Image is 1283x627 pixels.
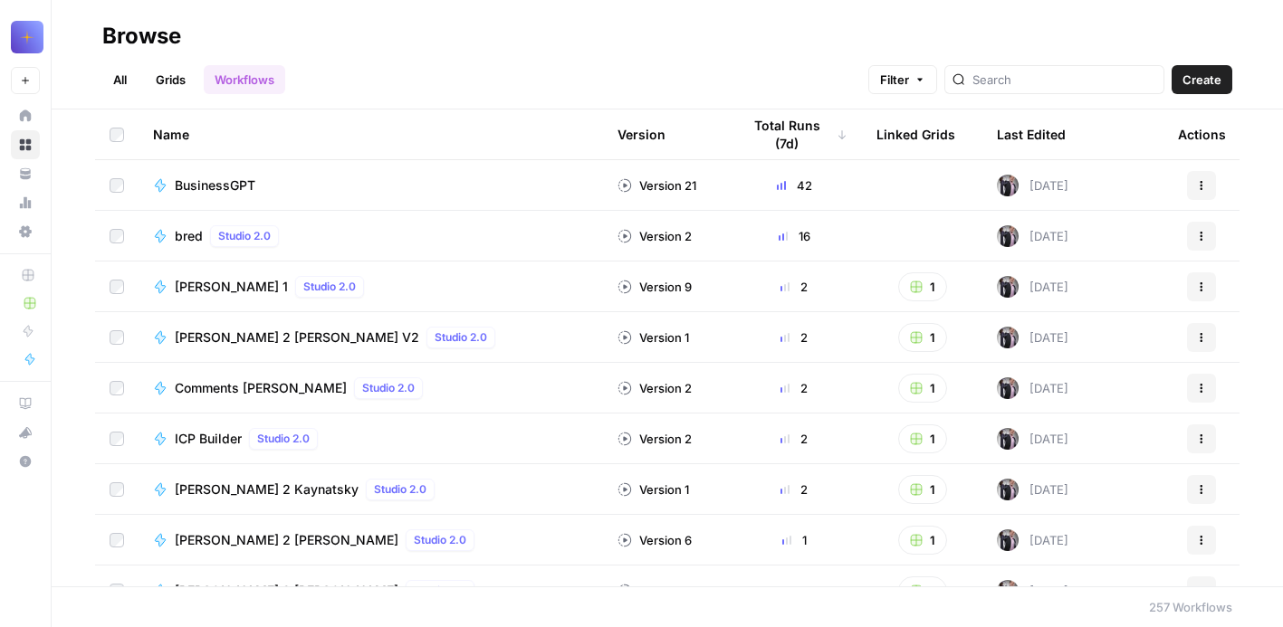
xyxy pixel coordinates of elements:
div: 257 Workflows [1149,598,1232,616]
img: ixpjlalqi5ytqdwgfvwwoo9g627f [997,175,1019,196]
a: Usage [11,188,40,217]
span: [PERSON_NAME] 2 [PERSON_NAME] [175,582,398,600]
a: Home [11,101,40,130]
div: 2 [741,328,847,347]
span: bred [175,227,203,245]
button: 1 [898,323,947,352]
span: Studio 2.0 [374,481,426,498]
div: Version 9 [618,278,692,296]
div: Total Runs (7d) [741,109,847,159]
div: Actions [1178,109,1226,159]
img: ixpjlalqi5ytqdwgfvwwoo9g627f [997,479,1019,500]
a: [PERSON_NAME] 1Studio 2.0 [153,276,589,298]
div: Version 2 [618,227,692,245]
div: 2 [741,278,847,296]
div: 16 [741,227,847,245]
a: [PERSON_NAME] 2 [PERSON_NAME]Studio 2.0 [153,580,589,602]
span: [PERSON_NAME] 2 [PERSON_NAME] [175,531,398,549]
div: [DATE] [997,580,1068,602]
div: 2 [741,430,847,448]
div: What's new? [12,419,39,446]
a: [PERSON_NAME] 2 [PERSON_NAME] V2Studio 2.0 [153,327,589,348]
div: Version 21 [618,176,696,195]
img: ixpjlalqi5ytqdwgfvwwoo9g627f [997,377,1019,399]
img: ixpjlalqi5ytqdwgfvwwoo9g627f [997,276,1019,298]
div: [DATE] [997,377,1068,399]
img: PC Logo [11,21,43,53]
span: Studio 2.0 [218,228,271,244]
div: 1 [741,531,847,549]
button: Filter [868,65,937,94]
a: Settings [11,217,40,246]
a: Workflows [204,65,285,94]
div: 2 [741,480,847,499]
img: ixpjlalqi5ytqdwgfvwwoo9g627f [997,327,1019,348]
a: All [102,65,138,94]
div: Name [153,109,589,159]
button: 1 [898,526,947,555]
div: Version [618,109,665,159]
a: bredStudio 2.0 [153,225,589,247]
img: ixpjlalqi5ytqdwgfvwwoo9g627f [997,529,1019,551]
a: BusinessGPT [153,176,589,195]
div: Browse [102,22,181,51]
a: [PERSON_NAME] 2 KaynatskyStudio 2.0 [153,479,589,500]
span: Filter [880,71,909,89]
button: 1 [898,576,947,605]
div: Version 2 [618,430,692,448]
button: What's new? [11,418,40,447]
button: 1 [898,424,947,453]
img: ixpjlalqi5ytqdwgfvwwoo9g627f [997,225,1019,247]
span: Studio 2.0 [303,279,356,295]
span: [PERSON_NAME] 2 [PERSON_NAME] V2 [175,328,419,347]
a: AirOps Academy [11,389,40,418]
span: BusinessGPT [175,176,255,195]
div: Version 2 [618,582,692,600]
div: [DATE] [997,175,1068,196]
div: [DATE] [997,428,1068,450]
a: Your Data [11,159,40,188]
a: Browse [11,130,40,159]
div: [DATE] [997,327,1068,348]
span: Studio 2.0 [257,431,310,447]
img: ixpjlalqi5ytqdwgfvwwoo9g627f [997,428,1019,450]
a: Grids [145,65,196,94]
button: 1 [898,475,947,504]
a: [PERSON_NAME] 2 [PERSON_NAME]Studio 2.0 [153,529,589,551]
div: [DATE] [997,479,1068,500]
img: ixpjlalqi5ytqdwgfvwwoo9g627f [997,580,1019,602]
button: 1 [898,272,947,301]
span: Comments [PERSON_NAME] [175,379,347,397]
button: Help + Support [11,447,40,476]
button: Workspace: PC [11,14,40,60]
a: Comments [PERSON_NAME]Studio 2.0 [153,377,589,399]
input: Search [972,71,1156,89]
span: Create [1182,71,1221,89]
span: Studio 2.0 [414,583,466,599]
div: Version 6 [618,531,692,549]
span: [PERSON_NAME] 2 Kaynatsky [175,480,359,499]
button: Create [1172,65,1232,94]
div: 42 [741,176,847,195]
span: Studio 2.0 [414,532,466,548]
div: Last Edited [997,109,1066,159]
button: 1 [898,374,947,403]
div: [DATE] [997,276,1068,298]
div: Version 1 [618,480,689,499]
span: Studio 2.0 [435,329,487,346]
div: [DATE] [997,529,1068,551]
a: ICP BuilderStudio 2.0 [153,428,589,450]
span: ICP Builder [175,430,242,448]
div: 1 [741,582,847,600]
span: [PERSON_NAME] 1 [175,278,288,296]
div: 2 [741,379,847,397]
span: Studio 2.0 [362,380,415,396]
div: Version 1 [618,328,689,347]
div: Version 2 [618,379,692,397]
div: [DATE] [997,225,1068,247]
div: Linked Grids [876,109,955,159]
